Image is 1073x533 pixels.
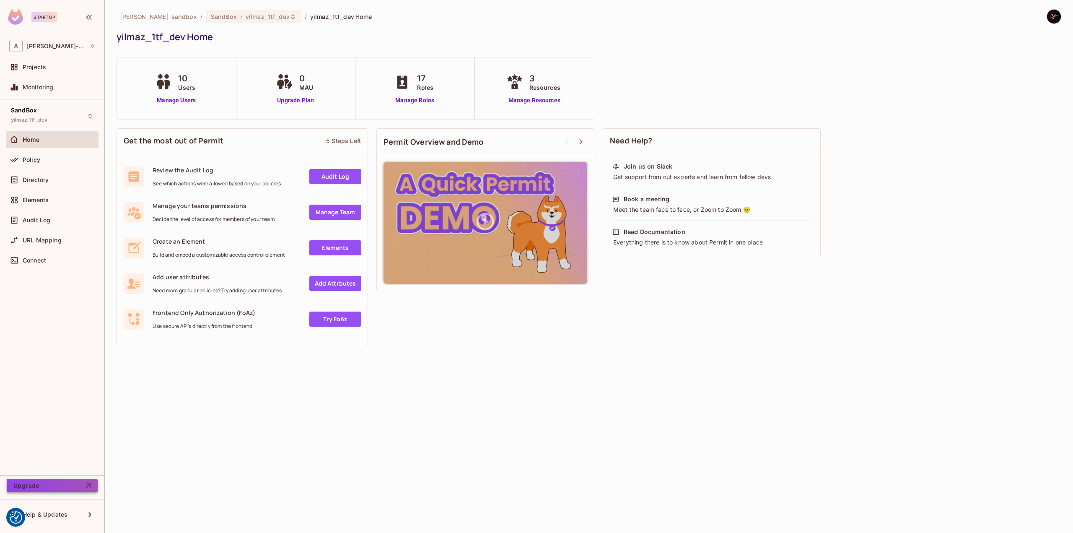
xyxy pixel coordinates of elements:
div: Read Documentation [624,228,685,236]
img: SReyMgAAAABJRU5ErkJggg== [8,9,23,25]
div: Get support from out experts and learn from fellow devs [612,173,811,181]
span: 0 [299,72,313,85]
span: MAU [299,83,313,92]
button: Upgrade [7,479,98,492]
li: / [305,13,307,21]
div: yilmaz_1tf_dev Home [117,31,1057,43]
span: Connect [23,257,46,264]
span: Frontend Only Authorization (FoAz) [153,309,255,317]
span: See which actions were allowed based on your policies [153,180,281,187]
span: Decide the level of access for members of your team [153,216,275,223]
span: SandBox [211,13,237,21]
a: Manage Resources [504,96,565,105]
span: Manage your teams permissions [153,202,275,210]
img: Revisit consent button [10,511,22,524]
span: Elements [23,197,49,203]
span: Help & Updates [23,511,67,518]
button: Consent Preferences [10,511,22,524]
span: yilmaz_1tf_dev [246,13,290,21]
span: Audit Log [23,217,50,224]
span: Create an Element [153,237,285,245]
span: Need Help? [610,135,653,146]
span: Policy [23,156,40,163]
span: 3 [529,72,560,85]
div: Meet the team face to face, or Zoom to Zoom 😉 [612,205,811,214]
span: Monitoring [23,84,54,91]
span: Use secure API's directly from the frontend [153,323,255,330]
div: 5 Steps Left [326,137,361,145]
div: Startup [31,12,57,22]
div: Join us on Slack [624,162,672,171]
span: Users [178,83,195,92]
span: 10 [178,72,195,85]
span: Add user attributes [153,273,282,281]
span: Permit Overview and Demo [384,137,484,147]
img: Yilmaz Alizadeh [1047,10,1061,23]
span: Resources [529,83,560,92]
a: Add Attrbutes [309,276,361,291]
span: Projects [23,64,46,70]
span: A [9,40,23,52]
span: Review the Audit Log [153,166,281,174]
a: Manage Users [153,96,200,105]
span: the active workspace [120,13,197,21]
span: Get the most out of Permit [124,135,223,146]
span: Build and embed a customizable access control element [153,252,285,258]
span: yilmaz_1tf_dev Home [310,13,372,21]
span: Roles [417,83,433,92]
span: Home [23,136,40,143]
a: Audit Log [309,169,361,184]
span: SandBox [11,107,37,114]
div: Everything there is to know about Permit in one place [612,238,811,247]
span: Need more granular policies? Try adding user attributes [153,287,282,294]
span: : [240,13,243,20]
span: URL Mapping [23,237,62,244]
a: Elements [309,240,361,255]
div: Book a meeting [624,195,669,203]
a: Manage Roles [392,96,438,105]
span: 17 [417,72,433,85]
span: yilmaz_1tf_dev [11,117,47,123]
a: Try FoAz [309,312,361,327]
span: Workspace: alex-trustflight-sandbox [27,43,86,49]
a: Manage Team [309,205,361,220]
li: / [200,13,202,21]
a: Upgrade Plan [274,96,317,105]
span: Directory [23,177,49,183]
